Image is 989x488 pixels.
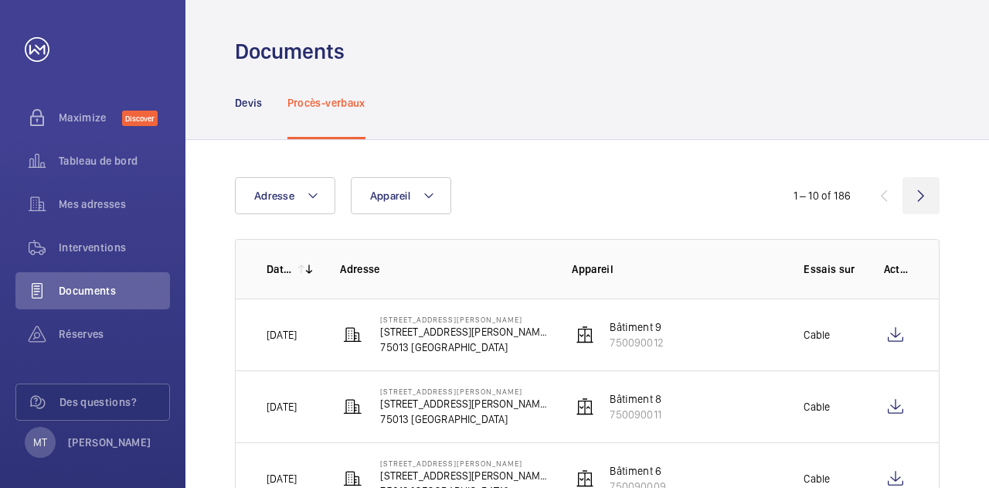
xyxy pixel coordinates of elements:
p: 75013 [GEOGRAPHIC_DATA] [380,411,547,427]
span: Mes adresses [59,196,170,212]
button: Adresse [235,177,335,214]
img: elevator.svg [576,398,594,416]
p: 75013 [GEOGRAPHIC_DATA] [380,340,547,355]
img: elevator.svg [576,469,594,488]
p: Cable [804,471,830,486]
p: Procès-verbaux [287,95,365,111]
h1: Documents [235,37,345,66]
p: Adresse [340,261,547,277]
p: 750090011 [610,407,661,422]
p: Cable [804,327,830,343]
span: Appareil [370,189,410,202]
p: Bâtiment 6 [610,463,666,479]
span: Adresse [254,189,294,202]
p: Essais sur [804,261,858,277]
p: [STREET_ADDRESS][PERSON_NAME] [380,468,547,483]
p: [STREET_ADDRESS][PERSON_NAME] [380,315,547,324]
p: Cable [804,399,830,415]
img: elevator.svg [576,326,594,344]
div: 1 – 10 of 186 [794,188,851,203]
p: [STREET_ADDRESS][PERSON_NAME] [380,459,547,468]
span: Discover [122,111,158,126]
p: [STREET_ADDRESS][PERSON_NAME] [380,387,547,396]
p: Bâtiment 9 [610,319,664,335]
p: Bâtiment 8 [610,391,661,407]
span: Tableau de bord [59,153,170,169]
span: Des questions? [59,394,169,410]
p: [STREET_ADDRESS][PERSON_NAME] [380,396,547,411]
p: Actions [884,261,908,277]
p: [DATE] [267,471,297,486]
p: Date de création [267,261,292,277]
p: [DATE] [267,399,297,415]
span: Interventions [59,240,170,255]
p: 750090012 [610,335,664,350]
span: Maximize [59,110,122,125]
p: MT [33,435,47,450]
button: Appareil [351,177,451,214]
p: Appareil [572,261,779,277]
span: Réserves [59,326,170,342]
span: Documents [59,283,170,299]
p: [PERSON_NAME] [68,435,151,450]
p: [DATE] [267,327,297,343]
p: Devis [235,95,263,111]
p: [STREET_ADDRESS][PERSON_NAME] [380,324,547,340]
